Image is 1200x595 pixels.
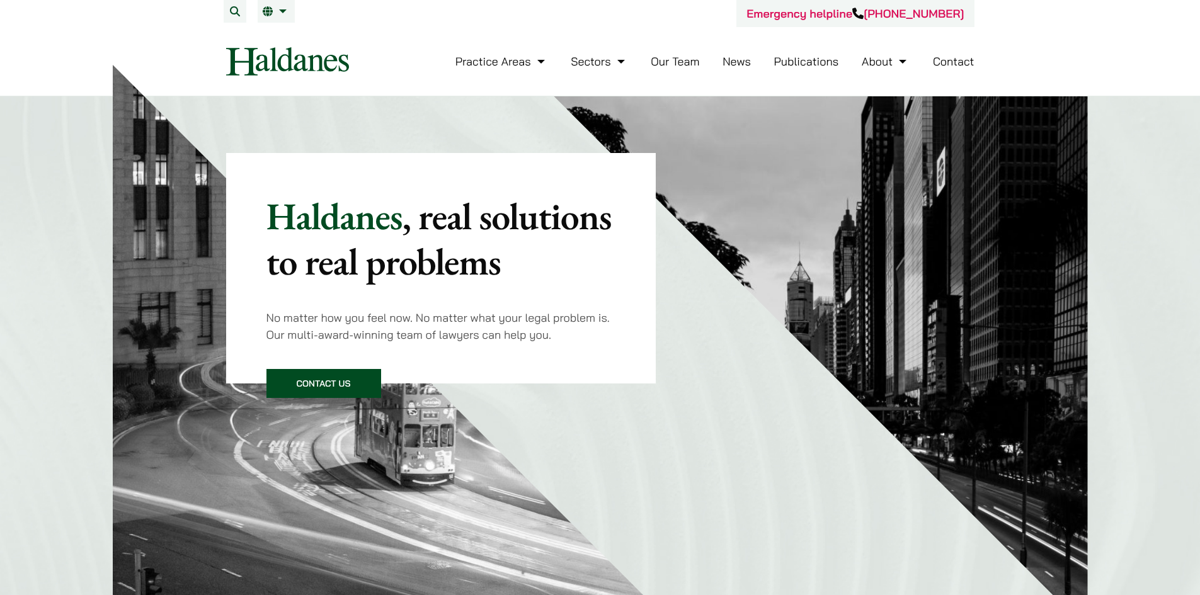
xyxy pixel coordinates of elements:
[226,47,349,76] img: Logo of Haldanes
[651,54,699,69] a: Our Team
[266,191,612,286] mark: , real solutions to real problems
[933,54,974,69] a: Contact
[862,54,910,69] a: About
[266,193,616,284] p: Haldanes
[266,309,616,343] p: No matter how you feel now. No matter what your legal problem is. Our multi-award-winning team of...
[746,6,964,21] a: Emergency helpline[PHONE_NUMBER]
[263,6,290,16] a: EN
[266,369,381,398] a: Contact Us
[774,54,839,69] a: Publications
[723,54,751,69] a: News
[571,54,627,69] a: Sectors
[455,54,548,69] a: Practice Areas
